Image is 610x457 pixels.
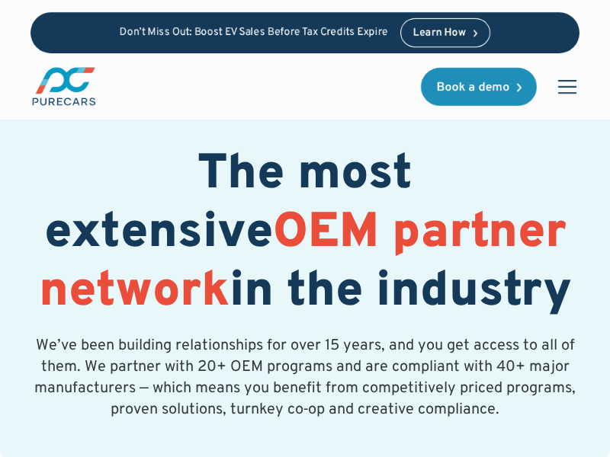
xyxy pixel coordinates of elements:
p: We’ve been building relationships for over 15 years, and you get access to all of them. We partne... [30,335,579,420]
div: Learn How [413,28,466,39]
p: Don’t Miss Out: Boost EV Sales Before Tax Credits Expire [120,27,388,40]
a: main [30,66,98,107]
a: Book a demo [421,68,537,106]
h1: The most extensive in the industry [30,146,579,321]
div: menu [549,69,579,105]
a: Learn How [400,18,491,47]
span: OEM partner network [39,203,567,324]
div: Book a demo [436,81,509,94]
img: purecars logo [30,66,98,107]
